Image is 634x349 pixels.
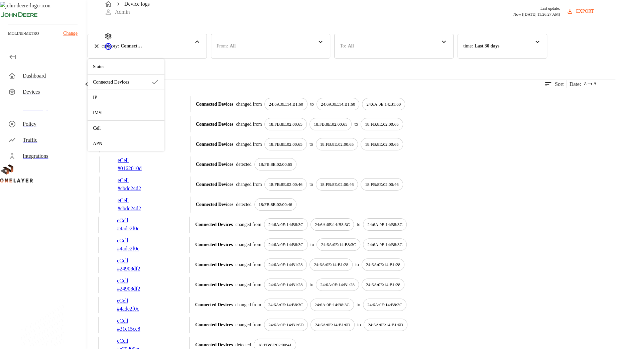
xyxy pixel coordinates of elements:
p: to [309,281,313,288]
p: changed from [236,141,262,148]
p: 24:6A:0E:14:B1:28 [366,281,400,288]
a: Cellular RoutereCell#24908df2 [104,257,184,273]
p: 18:FB:8E:02:00:65 [269,121,302,128]
span: Z [584,81,587,87]
p: Connected Devices [196,201,233,208]
p: # 4adc2f0c [117,245,150,253]
p: 24:6A:0E:14:B1:6D [368,322,403,328]
p: changed from [236,221,261,228]
p: # 31c15ce8 [117,325,150,333]
a: Cellular RoutereCell#24908df2 [104,277,184,293]
p: changed from [236,101,262,108]
p: eCell [117,257,150,265]
a: Cellular RoutereCell#cbdc24d2 [105,197,184,213]
p: 24:6A:0E:14:B1:6D [268,322,303,328]
p: Status [93,63,159,70]
p: 24:6A:0E:14:B8:3C [314,302,350,308]
p: changed from [236,241,261,248]
a: Cellular RoutereCell#31c15ce8 [104,317,184,333]
p: to [357,321,361,328]
p: Connected Devices [196,141,233,148]
p: APN [93,140,159,147]
p: IMSI [93,109,159,116]
p: to [310,241,314,248]
p: Connected Devices [195,261,233,268]
p: 24:6A:0E:14:B1:6D [315,322,350,328]
p: Connected Devices [196,181,233,188]
p: # 4adc2f0c [117,225,150,233]
p: eCell [118,197,151,205]
p: 18:FB:8E:02:00:65 [320,141,354,148]
p: 18:FB:8E:02:00:65 [259,161,292,168]
a: Cellular RoutereCell#4adc2f0c [104,217,184,233]
p: to [309,141,313,148]
p: 18:FB:8E:02:00:65 [365,141,398,148]
p: 24:6A:0E:14:B8:3C [367,302,402,308]
a: Cellular RoutereCell#0162010d [105,156,184,172]
a: onelayer-support [104,46,112,51]
p: 18:FB:8E:02:00:46 [365,181,398,188]
p: to [354,121,358,128]
p: 18:FB:8E:02:00:46 [259,201,292,208]
p: 18:FB:8E:02:00:41 [258,342,291,348]
p: detected [236,341,251,348]
p: Connected Devices [195,321,233,328]
p: changed from [236,281,261,288]
p: # 24908df2 [117,265,150,273]
p: 24:6A:0E:14:B1:28 [268,261,303,268]
p: Connected Devices [195,281,233,288]
p: 24:6A:0E:14:B8:3C [268,221,303,228]
p: to [310,101,314,108]
p: changed from [235,301,261,308]
p: eCell [117,277,150,285]
a: Cellular RoutereCell#4adc2f0c [104,297,184,313]
p: # cbdc24d2 [118,185,151,193]
p: Connected Devices [93,79,151,86]
p: 24:6A:0E:14:B8:3C [367,221,402,228]
p: detected [236,161,252,168]
p: 24:6A:0E:14:B8:3C [321,241,356,248]
p: Connected Devices [195,341,233,348]
p: eCell [117,337,150,345]
p: 24:6A:0E:14:B1:60 [366,101,401,108]
p: to [355,261,359,268]
a: logout [104,69,615,80]
p: Connected Devices [195,221,233,228]
p: 24:6A:0E:14:B1:60 [321,101,355,108]
p: 24:6A:0E:14:B1:28 [268,281,303,288]
p: IP [93,94,159,101]
p: 18:FB:8E:02:00:65 [314,121,347,128]
p: 18:FB:8E:02:00:65 [269,141,302,148]
p: 18:FB:8E:02:00:46 [269,181,302,188]
p: Cell [93,125,159,132]
a: Cellular RoutereCell#cbdc24d2 [105,177,184,193]
p: changed from [236,261,261,268]
p: to [357,221,360,228]
p: 24:6A:0E:14:B1:28 [314,261,348,268]
p: 18:FB:8E:02:00:46 [320,181,354,188]
p: Connected Devices [196,121,233,128]
p: 18:FB:8E:02:00:65 [365,121,398,128]
p: Connected Devices [195,301,233,308]
p: eCell [117,217,150,225]
p: # 0162010d [118,164,151,172]
p: to [309,181,313,188]
p: eCell [117,317,150,325]
p: eCell [118,156,151,164]
p: eCell [118,177,151,185]
p: changed from [236,321,261,328]
p: 24:6A:0E:14:B8:3C [315,221,350,228]
p: # 4adc2f0c [117,305,150,313]
p: 24:6A:0E:14:B1:28 [366,261,400,268]
p: Connected Devices [196,161,233,168]
p: changed from [236,181,262,188]
p: # 24908df2 [117,285,150,293]
p: 24:6A:0E:14:B8:3C [367,241,402,248]
span: Support Portal [104,46,112,51]
p: eCell [117,237,150,245]
p: to [357,301,360,308]
p: detected [236,201,252,208]
p: 24:6A:0E:14:B1:60 [269,101,303,108]
p: Connected Devices [195,241,233,248]
p: Connected Devices [196,101,233,108]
